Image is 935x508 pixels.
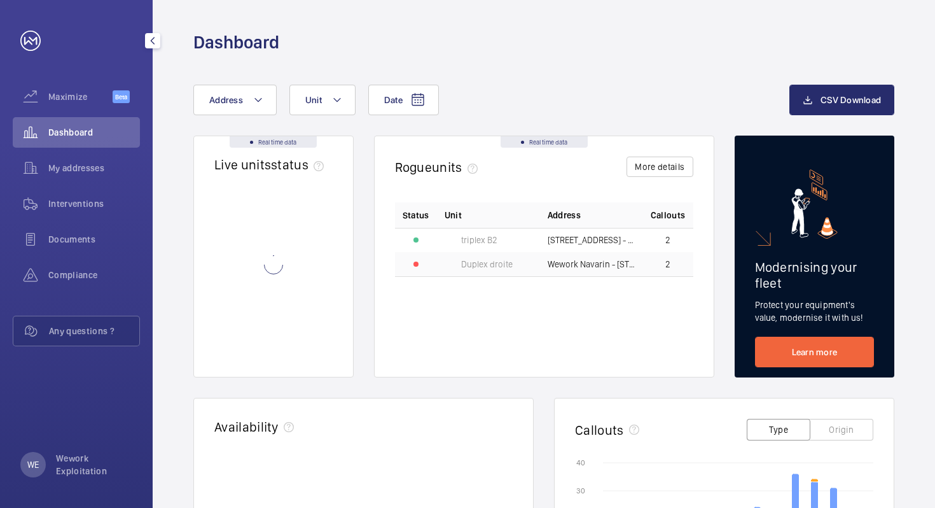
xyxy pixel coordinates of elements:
[48,197,140,210] span: Interventions
[56,452,132,477] p: Wework Exploitation
[755,299,875,324] p: Protect your equipment's value, modernise it with us!
[27,458,39,471] p: WE
[461,260,513,269] span: Duplex droite
[368,85,439,115] button: Date
[48,269,140,281] span: Compliance
[230,136,317,148] div: Real time data
[214,157,329,173] h2: Live units
[305,95,322,105] span: Unit
[791,169,838,239] img: marketing-card.svg
[810,419,873,441] button: Origin
[665,236,670,244] span: 2
[747,419,810,441] button: Type
[48,90,113,103] span: Maximize
[755,337,875,367] a: Learn more
[576,458,585,467] text: 40
[271,157,329,173] span: status
[113,90,130,103] span: Beta
[384,95,403,105] span: Date
[214,419,279,435] h2: Availability
[821,95,881,105] span: CSV Download
[395,159,483,175] h2: Rogue
[548,260,635,269] span: Wework Navarin - [STREET_ADDRESS]
[651,209,686,222] span: Callouts
[193,31,279,54] h1: Dashboard
[432,159,483,175] span: units
[576,486,585,495] text: 30
[627,157,693,177] button: More details
[548,209,581,222] span: Address
[445,209,462,222] span: Unit
[289,85,356,115] button: Unit
[48,233,140,246] span: Documents
[575,422,624,438] h2: Callouts
[755,259,875,291] h2: Modernising your fleet
[501,136,588,148] div: Real time data
[209,95,243,105] span: Address
[48,126,140,139] span: Dashboard
[193,85,277,115] button: Address
[789,85,894,115] button: CSV Download
[48,162,140,174] span: My addresses
[548,236,635,244] span: [STREET_ADDRESS] - [STREET_ADDRESS]
[49,325,139,337] span: Any questions ?
[665,260,670,269] span: 2
[403,209,429,222] p: Status
[461,236,497,244] span: triplex B2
